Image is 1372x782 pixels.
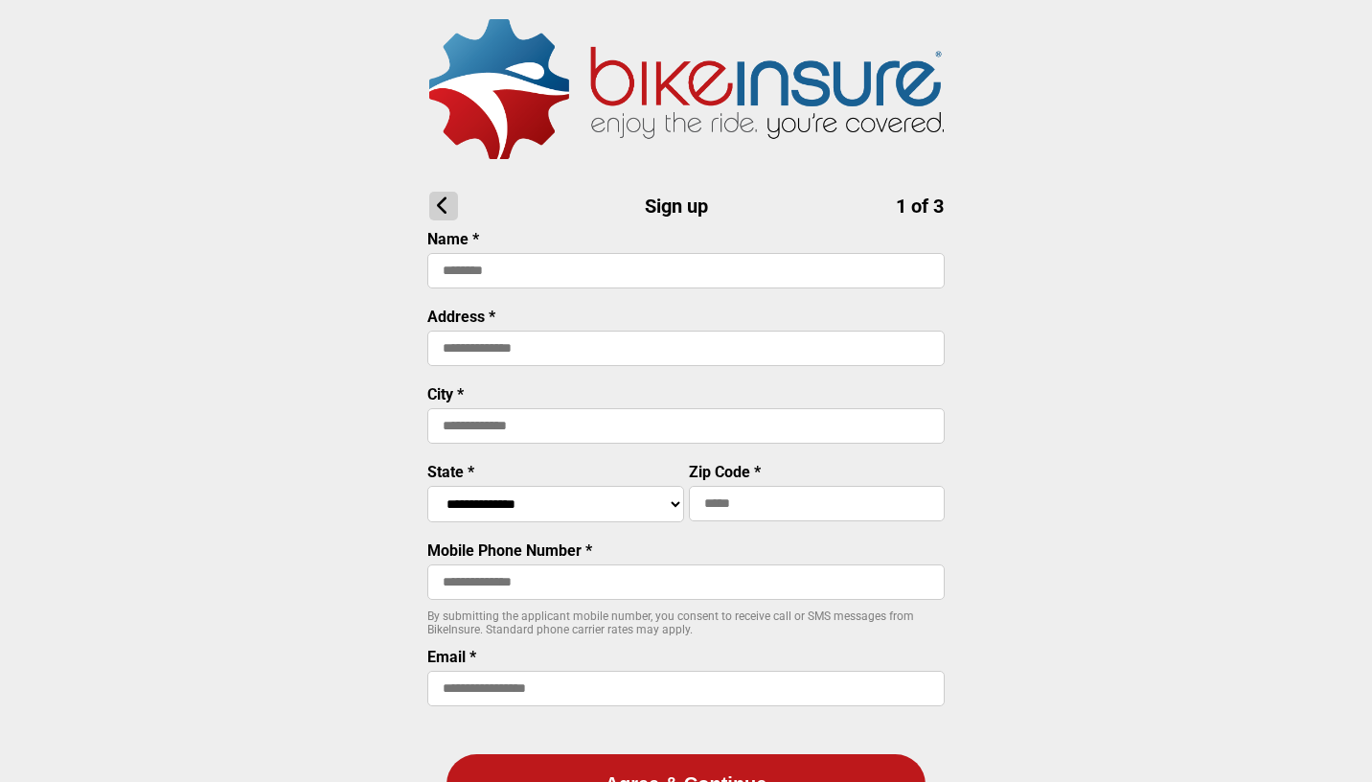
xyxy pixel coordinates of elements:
p: By submitting the applicant mobile number, you consent to receive call or SMS messages from BikeI... [427,609,945,636]
label: Email * [427,648,476,666]
label: Mobile Phone Number * [427,541,592,560]
label: Address * [427,308,495,326]
span: 1 of 3 [896,195,944,218]
h1: Sign up [429,192,944,220]
label: City * [427,385,464,403]
label: Zip Code * [689,463,761,481]
label: Name * [427,230,479,248]
label: State * [427,463,474,481]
